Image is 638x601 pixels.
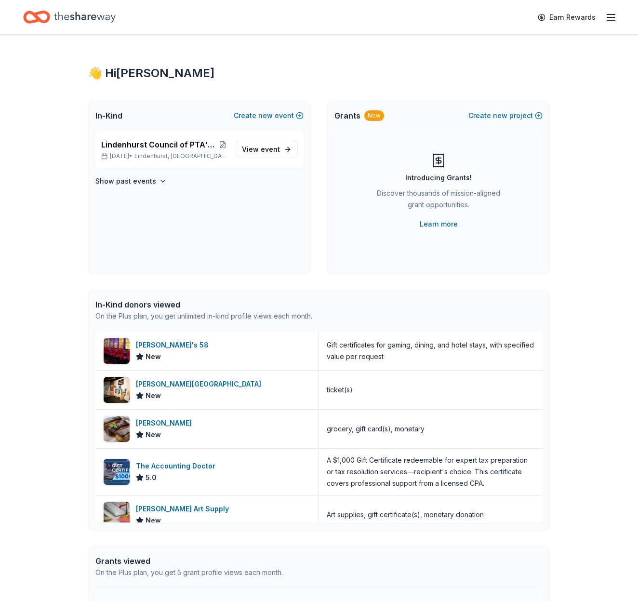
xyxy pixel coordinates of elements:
[327,423,425,435] div: grocery, gift card(s), monetary
[364,110,384,121] div: New
[468,110,543,121] button: Createnewproject
[95,555,283,567] div: Grants viewed
[136,417,196,429] div: [PERSON_NAME]
[146,390,161,401] span: New
[104,416,130,442] img: Image for King Kullen
[95,175,156,187] h4: Show past events
[95,310,312,322] div: On the Plus plan, you get unlimited in-kind profile views each month.
[327,509,484,521] div: Art supplies, gift certificate(s), monetary donation
[95,299,312,310] div: In-Kind donors viewed
[134,152,228,160] span: Lindenhurst, [GEOGRAPHIC_DATA]
[373,187,504,214] div: Discover thousands of mission-aligned grant opportunities.
[334,110,360,121] span: Grants
[104,502,130,528] img: Image for Trekell Art Supply
[101,139,218,150] span: Lindenhurst Council of PTA's "Bright Futures" Fundraiser
[104,377,130,403] img: Image for Milton J. Rubenstein Museum of Science & Technology
[136,460,219,472] div: The Accounting Doctor
[23,6,116,28] a: Home
[146,515,161,526] span: New
[261,145,280,153] span: event
[532,9,601,26] a: Earn Rewards
[242,144,280,155] span: View
[405,172,472,184] div: Introducing Grants!
[493,110,507,121] span: new
[327,454,535,489] div: A $1,000 Gift Certificate redeemable for expert tax preparation or tax resolution services—recipi...
[104,459,130,485] img: Image for The Accounting Doctor
[236,141,298,158] a: View event
[101,152,228,160] p: [DATE] •
[136,503,233,515] div: [PERSON_NAME] Art Supply
[327,339,535,362] div: Gift certificates for gaming, dining, and hotel stays, with specified value per request
[420,218,458,230] a: Learn more
[88,66,550,81] div: 👋 Hi [PERSON_NAME]
[258,110,273,121] span: new
[136,339,213,351] div: [PERSON_NAME]'s 58
[327,384,353,396] div: ticket(s)
[95,110,122,121] span: In-Kind
[95,175,167,187] button: Show past events
[146,429,161,441] span: New
[146,351,161,362] span: New
[95,567,283,578] div: On the Plus plan, you get 5 grant profile views each month.
[104,338,130,364] img: Image for Jake's 58
[136,378,265,390] div: [PERSON_NAME][GEOGRAPHIC_DATA]
[146,472,157,483] span: 5.0
[234,110,304,121] button: Createnewevent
